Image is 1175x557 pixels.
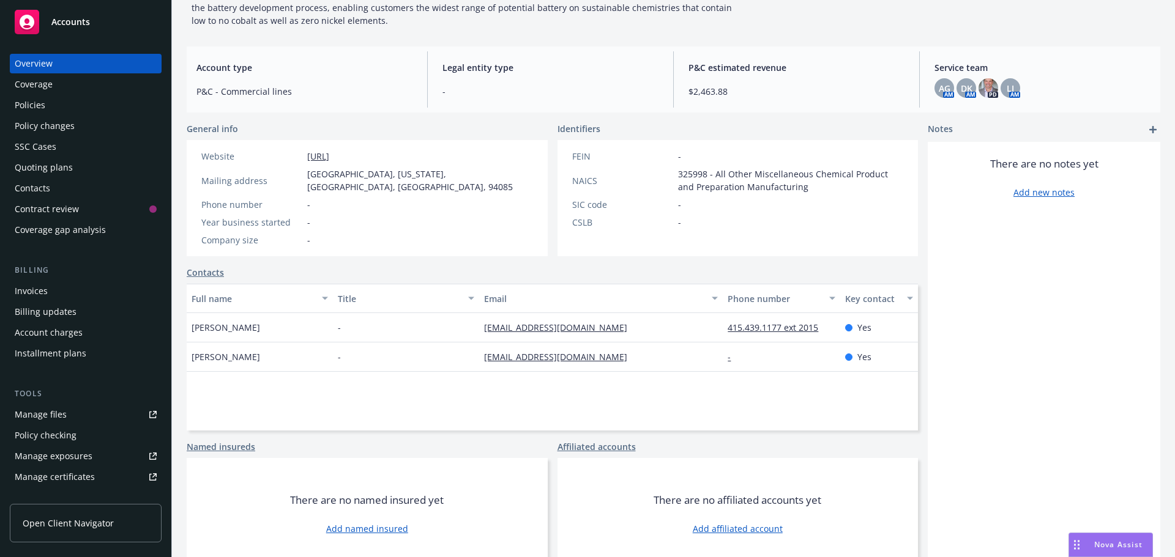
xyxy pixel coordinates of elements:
[196,85,412,98] span: P&C - Commercial lines
[10,158,162,177] a: Quoting plans
[990,157,1099,171] span: There are no notes yet
[15,446,92,466] div: Manage exposures
[693,522,783,535] a: Add affiliated account
[10,220,162,240] a: Coverage gap analysis
[10,281,162,301] a: Invoices
[558,440,636,453] a: Affiliated accounts
[688,61,905,74] span: P&C estimated revenue
[15,158,73,177] div: Quoting plans
[857,321,871,334] span: Yes
[15,54,53,73] div: Overview
[201,198,302,211] div: Phone number
[723,284,840,313] button: Phone number
[442,61,658,74] span: Legal entity type
[307,234,310,246] span: -
[15,426,76,445] div: Policy checking
[728,351,740,363] a: -
[928,122,953,137] span: Notes
[10,426,162,445] a: Policy checking
[558,122,600,135] span: Identifiers
[484,322,637,333] a: [EMAIL_ADDRESS][DOMAIN_NAME]
[979,78,998,98] img: photo
[15,75,53,94] div: Coverage
[484,351,637,363] a: [EMAIL_ADDRESS][DOMAIN_NAME]
[10,405,162,424] a: Manage files
[1094,539,1143,550] span: Nova Assist
[307,198,310,211] span: -
[307,216,310,229] span: -
[201,174,302,187] div: Mailing address
[939,82,950,95] span: AG
[187,122,238,135] span: General info
[338,350,341,363] span: -
[10,5,162,39] a: Accounts
[338,292,461,305] div: Title
[15,220,106,240] div: Coverage gap analysis
[187,266,224,279] a: Contacts
[10,75,162,94] a: Coverage
[961,82,972,95] span: DK
[678,168,904,193] span: 325998 - All Other Miscellaneous Chemical Product and Preparation Manufacturing
[688,85,905,98] span: $2,463.88
[572,198,673,211] div: SIC code
[326,522,408,535] a: Add named insured
[1069,533,1153,557] button: Nova Assist
[479,284,723,313] button: Email
[10,116,162,136] a: Policy changes
[1069,533,1084,556] div: Drag to move
[572,216,673,229] div: CSLB
[307,150,329,162] a: [URL]
[15,137,56,157] div: SSC Cases
[23,517,114,529] span: Open Client Navigator
[10,488,162,507] a: Manage claims
[10,344,162,363] a: Installment plans
[857,350,871,363] span: Yes
[187,440,255,453] a: Named insureds
[192,292,315,305] div: Full name
[484,292,704,305] div: Email
[1013,186,1075,199] a: Add new notes
[201,150,302,163] div: Website
[15,95,45,115] div: Policies
[51,17,90,27] span: Accounts
[201,234,302,246] div: Company size
[15,488,76,507] div: Manage claims
[15,344,86,363] div: Installment plans
[10,323,162,342] a: Account charges
[15,302,76,322] div: Billing updates
[654,493,821,507] span: There are no affiliated accounts yet
[15,467,95,487] div: Manage certificates
[10,95,162,115] a: Policies
[572,174,673,187] div: NAICS
[10,446,162,466] a: Manage exposures
[15,405,67,424] div: Manage files
[201,216,302,229] div: Year business started
[15,116,75,136] div: Policy changes
[678,198,681,211] span: -
[10,179,162,198] a: Contacts
[10,264,162,276] div: Billing
[15,323,83,342] div: Account charges
[290,493,444,507] span: There are no named insured yet
[1007,82,1014,95] span: LI
[307,168,533,193] span: [GEOGRAPHIC_DATA], [US_STATE], [GEOGRAPHIC_DATA], [GEOGRAPHIC_DATA], 94085
[15,179,50,198] div: Contacts
[678,150,681,163] span: -
[10,199,162,219] a: Contract review
[187,284,333,313] button: Full name
[840,284,918,313] button: Key contact
[10,302,162,322] a: Billing updates
[10,137,162,157] a: SSC Cases
[934,61,1151,74] span: Service team
[10,467,162,487] a: Manage certificates
[442,85,658,98] span: -
[572,150,673,163] div: FEIN
[678,216,681,229] span: -
[333,284,479,313] button: Title
[728,322,828,333] a: 415.439.1177 ext 2015
[192,350,260,363] span: [PERSON_NAME]
[728,292,821,305] div: Phone number
[192,321,260,334] span: [PERSON_NAME]
[845,292,900,305] div: Key contact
